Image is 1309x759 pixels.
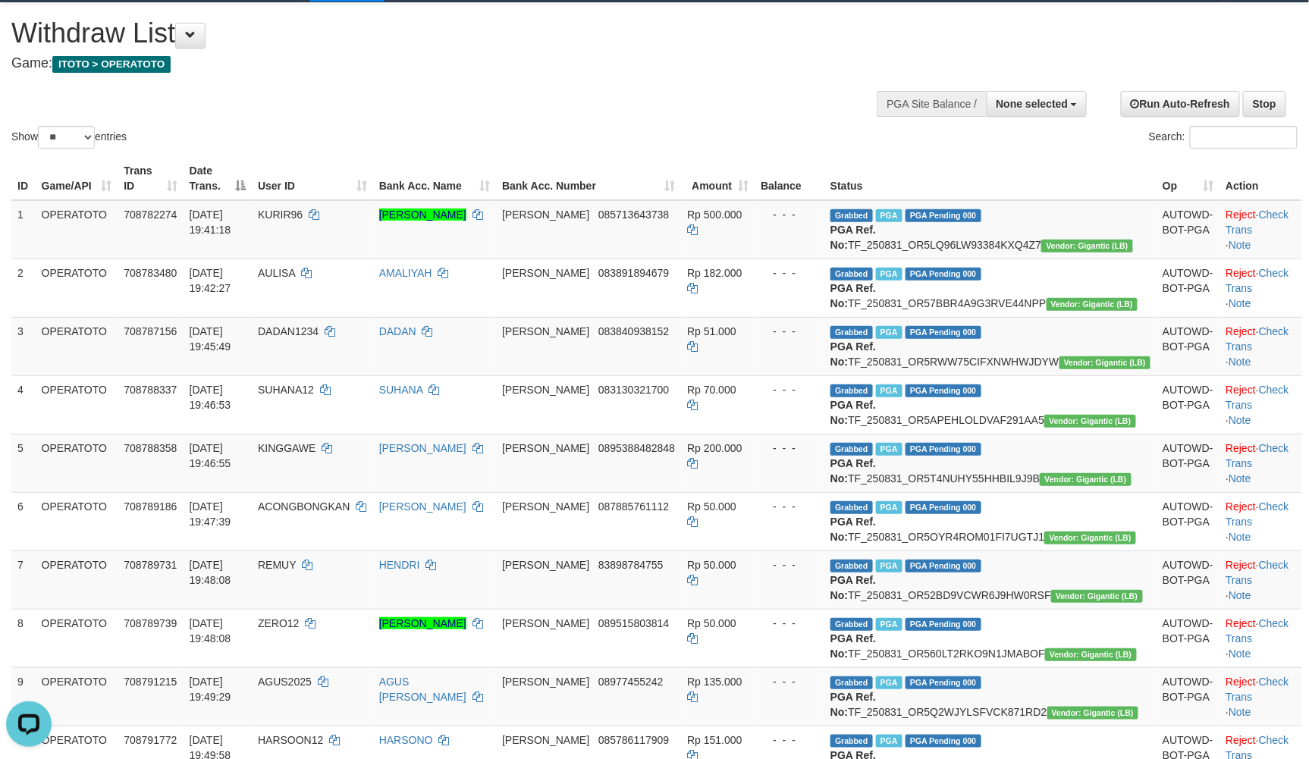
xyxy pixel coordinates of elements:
th: Date Trans.: activate to sort column descending [184,157,252,200]
span: Grabbed [830,618,873,631]
a: Note [1229,531,1251,543]
span: 708788337 [124,384,177,396]
span: PGA Pending [906,501,981,514]
div: - - - [761,674,818,689]
td: AUTOWD-BOT-PGA [1157,550,1220,609]
a: Note [1229,356,1251,368]
div: - - - [761,616,818,631]
span: [DATE] 19:41:18 [190,209,231,236]
span: PGA Pending [906,735,981,748]
a: Reject [1226,617,1256,629]
td: AUTOWD-BOT-PGA [1157,434,1220,492]
th: Trans ID: activate to sort column ascending [118,157,183,200]
td: 9 [11,667,36,726]
span: Marked by bfgprasetyo [876,618,902,631]
td: AUTOWD-BOT-PGA [1157,200,1220,259]
td: OPERATOTO [36,375,118,434]
span: Grabbed [830,268,873,281]
span: [PERSON_NAME] [502,384,589,396]
a: Reject [1226,734,1256,746]
td: · · [1220,434,1302,492]
span: PGA Pending [906,560,981,572]
h1: Withdraw List [11,18,858,49]
td: 4 [11,375,36,434]
span: Copy 083891894679 to clipboard [598,267,669,279]
span: Copy 085713643738 to clipboard [598,209,669,221]
div: - - - [761,382,818,397]
span: Grabbed [830,560,873,572]
a: Note [1229,589,1251,601]
span: Copy 085786117909 to clipboard [598,734,669,746]
a: Check Trans [1226,442,1289,469]
a: Check Trans [1226,559,1289,586]
td: OPERATOTO [36,667,118,726]
th: Bank Acc. Name: activate to sort column ascending [373,157,496,200]
td: AUTOWD-BOT-PGA [1157,259,1220,317]
span: Rp 151.000 [687,734,742,746]
th: Game/API: activate to sort column ascending [36,157,118,200]
a: AMALIYAH [379,267,432,279]
td: 2 [11,259,36,317]
span: PGA Pending [906,618,981,631]
a: Check Trans [1226,617,1289,645]
span: Marked by bfgprasetyo [876,560,902,572]
td: AUTOWD-BOT-PGA [1157,667,1220,726]
a: Reject [1226,442,1256,454]
a: Reject [1226,209,1256,221]
b: PGA Ref. No: [830,691,876,718]
div: - - - [761,207,818,222]
span: Rp 51.000 [687,325,736,337]
a: Check Trans [1226,325,1289,353]
td: TF_250831_OR5Q2WJYLSFVCK871RD2 [824,667,1157,726]
span: Grabbed [830,676,873,689]
a: Reject [1226,267,1256,279]
b: PGA Ref. No: [830,516,876,543]
span: KINGGAWE [258,442,316,454]
span: Vendor URL: https://dashboard.q2checkout.com/secure [1045,648,1137,661]
td: · · [1220,375,1302,434]
a: [PERSON_NAME] [379,500,466,513]
td: · · [1220,667,1302,726]
td: 1 [11,200,36,259]
th: Bank Acc. Number: activate to sort column ascending [496,157,681,200]
span: 708787156 [124,325,177,337]
span: [DATE] 19:45:49 [190,325,231,353]
b: PGA Ref. No: [830,340,876,368]
span: 708782274 [124,209,177,221]
div: - - - [761,499,818,514]
span: Vendor URL: https://dashboard.q2checkout.com/secure [1051,590,1143,603]
a: Reject [1226,559,1256,571]
span: [DATE] 19:47:39 [190,500,231,528]
th: ID [11,157,36,200]
a: Run Auto-Refresh [1121,91,1240,117]
td: TF_250831_OR5APEHLOLDVAF291AA5 [824,375,1157,434]
th: User ID: activate to sort column ascending [252,157,373,200]
b: PGA Ref. No: [830,224,876,251]
span: HARSOON12 [258,734,323,746]
span: Marked by bfgprasetyo [876,735,902,748]
a: DADAN [379,325,416,337]
span: Vendor URL: https://dashboard.q2checkout.com/secure [1044,415,1136,428]
span: 708783480 [124,267,177,279]
th: Op: activate to sort column ascending [1157,157,1220,200]
a: Check Trans [1226,500,1289,528]
a: Reject [1226,676,1256,688]
span: [PERSON_NAME] [502,500,589,513]
div: - - - [761,732,818,748]
span: Grabbed [830,326,873,339]
div: - - - [761,265,818,281]
input: Search: [1190,126,1298,149]
span: [DATE] 19:49:29 [190,676,231,703]
td: TF_250831_OR5T4NUHY55HHBIL9J9B [824,434,1157,492]
label: Search: [1149,126,1298,149]
td: 3 [11,317,36,375]
b: PGA Ref. No: [830,399,876,426]
span: None selected [997,98,1069,110]
td: 6 [11,492,36,550]
select: Showentries [38,126,95,149]
td: TF_250831_OR57BBR4A9G3RVE44NPP [824,259,1157,317]
span: [DATE] 19:48:08 [190,559,231,586]
span: 708791772 [124,734,177,746]
td: OPERATOTO [36,492,118,550]
b: PGA Ref. No: [830,457,876,485]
